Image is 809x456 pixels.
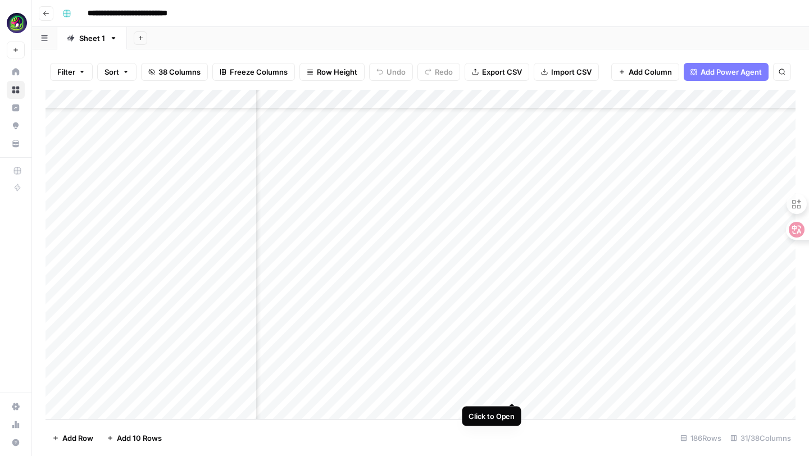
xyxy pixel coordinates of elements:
img: Meshy Logo [7,13,27,33]
span: 38 Columns [158,66,201,77]
span: Redo [435,66,453,77]
button: Export CSV [465,63,529,81]
button: Import CSV [534,63,599,81]
div: Click to Open [469,411,515,421]
span: Undo [387,66,406,77]
span: Export CSV [482,66,522,77]
span: Sort [104,66,119,77]
button: Add Column [611,63,679,81]
span: Add 10 Rows [117,432,162,444]
span: Add Power Agent [701,66,762,77]
a: Usage [7,416,25,434]
button: Undo [369,63,413,81]
button: Workspace: Meshy [7,9,25,37]
a: Home [7,63,25,81]
span: Row Height [317,66,357,77]
a: Insights [7,99,25,117]
button: Redo [417,63,460,81]
div: 31/38 Columns [726,429,796,447]
span: Filter [57,66,75,77]
button: Filter [50,63,93,81]
button: Row Height [299,63,365,81]
a: Settings [7,398,25,416]
button: Add Power Agent [684,63,769,81]
span: Add Column [629,66,672,77]
a: Your Data [7,135,25,153]
button: 38 Columns [141,63,208,81]
button: Add 10 Rows [100,429,169,447]
a: Browse [7,81,25,99]
button: Help + Support [7,434,25,452]
span: Freeze Columns [230,66,288,77]
a: Opportunities [7,117,25,135]
button: Freeze Columns [212,63,295,81]
a: Sheet 1 [57,27,127,49]
button: Add Row [46,429,100,447]
span: Import CSV [551,66,592,77]
button: Sort [97,63,137,81]
div: 186 Rows [676,429,726,447]
div: Sheet 1 [79,33,105,44]
span: Add Row [62,432,93,444]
